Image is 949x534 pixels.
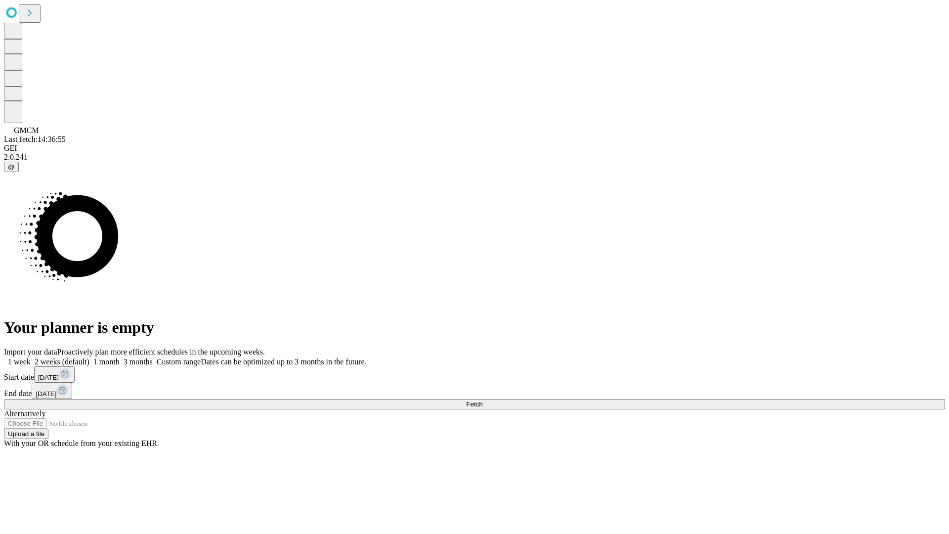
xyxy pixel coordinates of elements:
[124,357,153,366] span: 3 months
[4,144,945,153] div: GEI
[34,366,75,383] button: [DATE]
[4,348,57,356] span: Import your data
[36,390,56,398] span: [DATE]
[4,318,945,337] h1: Your planner is empty
[35,357,89,366] span: 2 weeks (default)
[4,399,945,409] button: Fetch
[4,153,945,162] div: 2.0.241
[4,383,945,399] div: End date
[8,163,15,171] span: @
[4,409,45,418] span: Alternatively
[157,357,201,366] span: Custom range
[8,357,31,366] span: 1 week
[4,135,66,143] span: Last fetch: 14:36:55
[32,383,72,399] button: [DATE]
[4,366,945,383] div: Start date
[57,348,265,356] span: Proactively plan more efficient schedules in the upcoming weeks.
[4,162,19,172] button: @
[466,400,482,408] span: Fetch
[93,357,120,366] span: 1 month
[14,126,39,134] span: GMCM
[201,357,366,366] span: Dates can be optimized up to 3 months in the future.
[4,439,157,447] span: With your OR schedule from your existing EHR
[4,429,48,439] button: Upload a file
[38,374,59,381] span: [DATE]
